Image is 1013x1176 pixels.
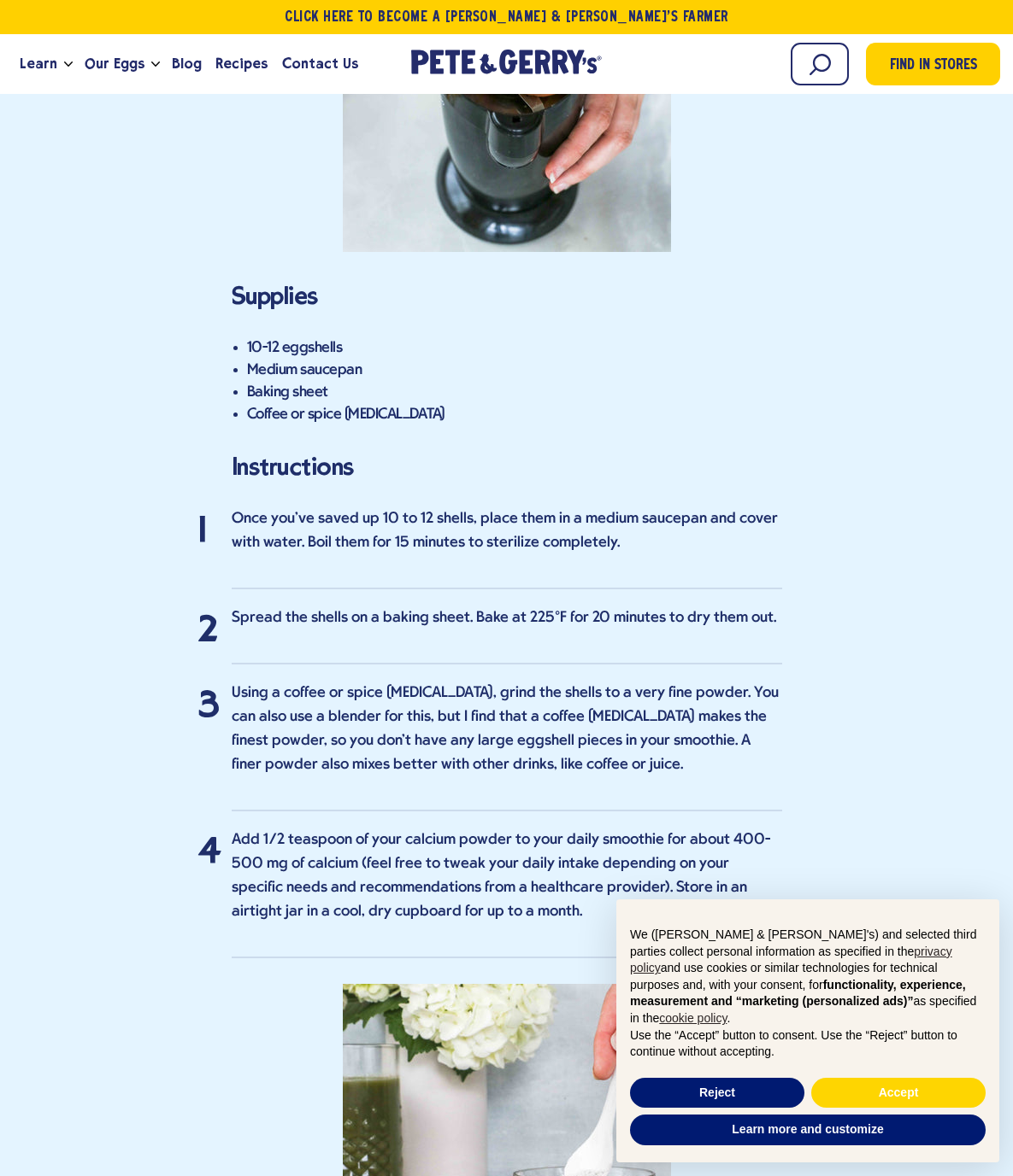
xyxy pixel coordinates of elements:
span: Our Eggs [85,53,144,74]
span: Contact Us [282,53,358,74]
div: Notice [603,886,1013,1176]
a: Learn [13,41,64,87]
p: Spread the shells on a baking sheet. Bake at 225°F for 20 minutes to dry them out. [232,606,782,630]
button: Learn more and customize [630,1115,986,1145]
input: Search [791,43,849,85]
p: We ([PERSON_NAME] & [PERSON_NAME]'s) and selected third parties collect personal information as s... [630,927,986,1027]
span: Learn [20,53,57,74]
button: Open the dropdown menu for Our Eggs [151,61,160,67]
h3: Instructions [232,448,782,486]
button: Accept [811,1078,986,1109]
a: cookie policy [659,1011,727,1025]
a: Blog [165,41,209,87]
a: Our Eggs [78,41,151,87]
p: Use the “Accept” button to consent. Use the “Reject” button to continue without accepting. [630,1027,986,1061]
button: Open the dropdown menu for Learn [64,61,73,67]
a: Contact Us [275,41,365,87]
h3: Supplies [232,278,782,315]
li: 10-12 eggshells [247,337,782,360]
li: Medium saucepan [247,360,782,382]
a: Find in Stores [866,43,1000,85]
span: Find in Stores [890,55,977,78]
a: Recipes [209,41,274,87]
li: Coffee or spice [MEDICAL_DATA] [247,404,782,426]
span: Blog [172,53,202,74]
li: Baking sheet [247,382,782,404]
p: Once you've saved up 10 to 12 shells, place them in a medium saucepan and cover with water. Boil ... [232,507,782,555]
p: Using a coffee or spice [MEDICAL_DATA], grind the shells to a very fine powder. You can also use ... [232,682,782,777]
button: Reject [630,1078,804,1109]
span: Recipes [215,53,268,74]
p: Add 1/2 teaspoon of your calcium powder to your daily smoothie for about 400-500 mg of calcium (f... [232,828,782,924]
